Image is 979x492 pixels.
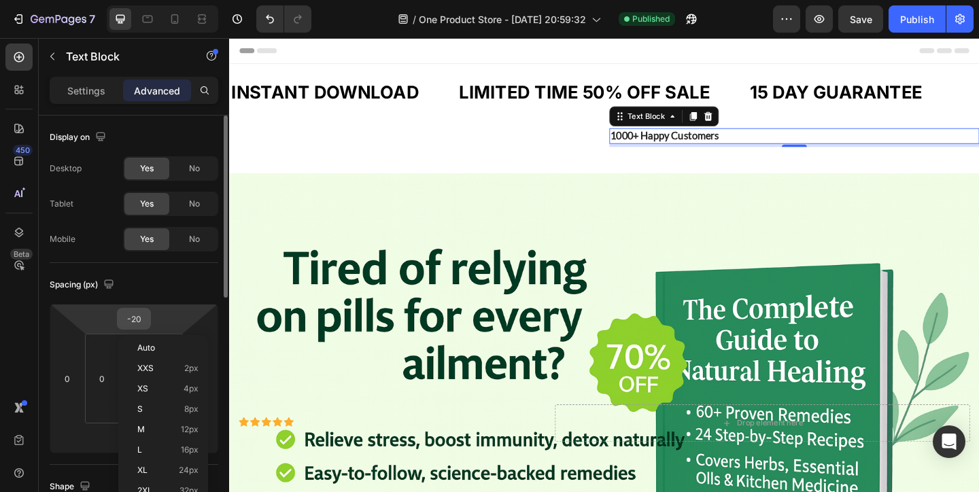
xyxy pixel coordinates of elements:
input: 0px [92,368,112,389]
button: 7 [5,5,101,33]
span: L [137,445,142,455]
button: Save [838,5,883,33]
div: 450 [13,145,33,156]
span: Auto [137,343,155,353]
span: XXS [137,364,154,373]
span: 24px [179,465,199,475]
p: Settings [67,84,105,98]
div: Publish [900,12,934,27]
span: No [189,233,200,245]
div: Text Block [430,79,477,91]
div: Spacing (px) [50,276,117,294]
span: One Product Store - [DATE] 20:59:32 [419,12,586,27]
p: 15 DAY GUARANTEE [566,46,754,72]
span: 16px [181,445,199,455]
input: -20 [120,309,148,329]
div: Open Intercom Messenger [933,425,965,458]
div: Beta [10,249,33,260]
span: M [137,425,145,434]
span: / [413,12,416,27]
span: 2px [184,364,199,373]
span: Yes [140,233,154,245]
div: Drop element here [552,413,624,424]
iframe: Design area [229,38,979,492]
p: Advanced [134,84,180,98]
div: Undo/Redo [256,5,311,33]
p: 1000+ Happy Customers [415,99,814,113]
p: 7 [89,11,95,27]
span: 4px [184,384,199,393]
p: LIMITED TIME 50% OFF SALE [250,46,523,72]
button: Publish [889,5,946,33]
div: Tablet [50,198,73,210]
div: Desktop [50,162,82,175]
span: Published [632,13,670,25]
span: Yes [140,162,154,175]
input: 0 [57,368,78,389]
div: Mobile [50,233,75,245]
span: No [189,198,200,210]
span: S [137,404,143,414]
span: XS [137,384,148,393]
span: No [189,162,200,175]
p: Text Block [66,48,182,65]
div: Display on [50,128,109,147]
span: 12px [181,425,199,434]
span: 8px [184,404,199,414]
span: Save [850,14,872,25]
span: XL [137,465,148,475]
span: Yes [140,198,154,210]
